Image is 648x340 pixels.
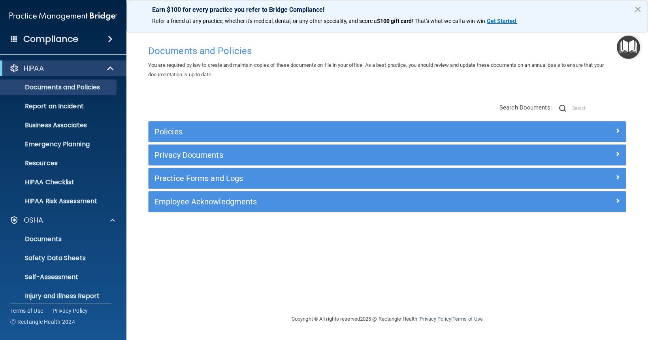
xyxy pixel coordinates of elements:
p: HIPAA [24,64,44,73]
p: Safety Data Sheets [5,254,113,262]
a: Employee Acknowledgments [154,195,620,208]
input: Search [572,102,626,114]
h5: Privacy Documents [154,151,501,159]
button: Close [634,3,642,15]
h5: Policies [154,127,501,136]
a: Terms of Use [10,307,43,315]
span: ! That's what we call a win-win. [412,18,487,24]
a: OSHA [9,215,115,225]
img: ic-search.3b580494.png [559,105,566,112]
p: Earn $100 for every practice you refer to Bridge Compliance! [152,6,622,13]
p: Self-Assessment [5,273,113,281]
a: Privacy Documents [154,149,620,161]
div: Copyright © All rights reserved 2025 @ Rectangle Health | | [243,306,531,332]
p: Report an Incident [5,102,113,110]
span: Ⓒ Rectangle Health 2024 [10,318,75,326]
a: Privacy Policy [420,316,451,322]
p: Documents and Policies [5,83,113,91]
span: You are required by law to create and maintain copies of these documents on file in your office. ... [148,62,604,77]
a: Terms of Use [452,316,483,322]
p: Emergency Planning [5,140,113,148]
p: OSHA [24,215,43,225]
a: Get Started [487,18,517,24]
a: Policies [154,125,620,138]
p: HIPAA Risk Assessment [5,197,113,205]
p: HIPAA Checklist [5,178,113,186]
p: Resources [5,159,113,167]
span: Search Documents: [499,104,552,111]
span: Refer a friend at any practice, whether it's medical, dental, or any other speciality, and score a [152,18,377,24]
a: HIPAA [9,64,115,73]
p: Business Associates [5,121,113,129]
img: PMB logo [9,8,117,24]
p: Documents [5,235,113,243]
h4: Documents and Policies [148,46,626,56]
strong: Get Started [487,18,516,24]
a: Practice Forms and Logs [154,172,620,185]
h5: Practice Forms and Logs [154,174,501,183]
strong: $100 gift card [377,18,412,24]
p: Injury and Illness Report [5,292,113,300]
h5: Employee Acknowledgments [154,197,501,206]
a: Privacy Policy [53,307,88,315]
h4: Compliance [23,34,78,45]
button: Open Resource Center [617,36,640,59]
